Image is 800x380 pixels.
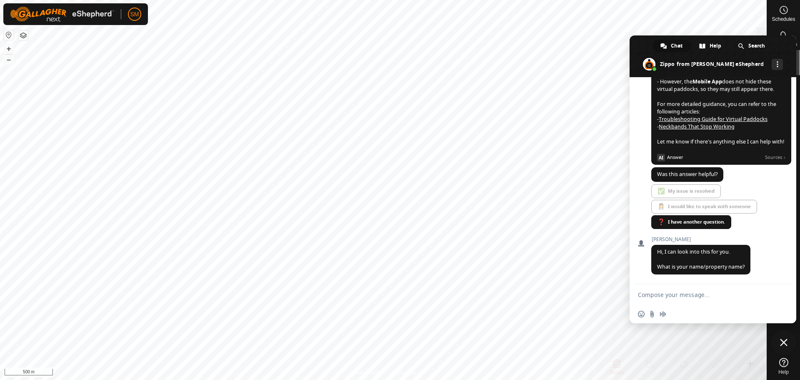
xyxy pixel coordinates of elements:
span: Sources [765,154,786,161]
div: Chat [653,40,691,52]
span: Search [748,40,765,52]
div: Close chat [771,330,796,355]
span: Hi, I can look into this for you. What is your name/property name? [657,248,745,270]
button: Map Layers [18,30,28,40]
a: Neckbands That Stop Working [659,123,735,130]
div: Help [692,40,730,52]
span: Was this answer helpful? [657,171,717,178]
a: Contact Us [392,369,416,377]
span: AI [657,154,665,161]
a: Help [767,355,800,378]
span: [PERSON_NAME] [651,237,750,242]
a: Troubleshooting Guide for Virtual Paddocks [659,116,767,123]
span: SM [130,10,139,19]
span: Chat [671,40,682,52]
div: More channels [772,59,783,70]
textarea: Compose your message... [638,291,770,299]
span: Answer [667,154,762,161]
span: Send a file [649,311,655,317]
span: Help [778,370,789,375]
span: Schedules [772,17,795,22]
div: Search [730,40,773,52]
a: Privacy Policy [350,369,382,377]
img: Gallagher Logo [10,7,114,22]
button: – [4,55,14,65]
span: Audio message [660,311,666,317]
button: Reset Map [4,30,14,40]
span: Insert an emoji [638,311,645,317]
span: Mobile App [692,78,722,85]
button: + [4,44,14,54]
span: Help [710,40,721,52]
